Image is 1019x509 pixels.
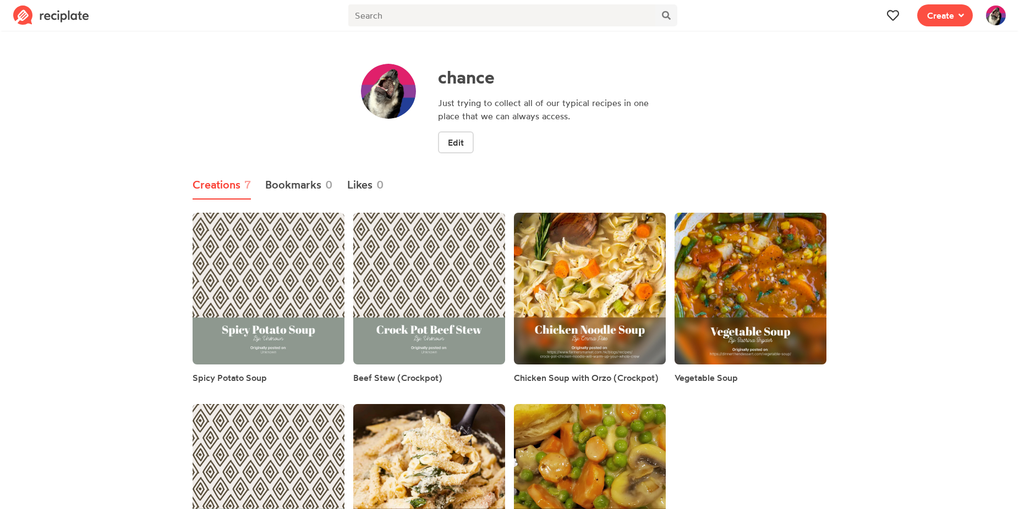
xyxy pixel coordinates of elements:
span: Beef Stew (Crockpot) [353,372,442,383]
a: Spicy Potato Soup [193,371,267,384]
a: Edit [438,131,474,153]
img: User's avatar [986,5,1006,25]
h1: chance [438,67,658,87]
span: Spicy Potato Soup [193,372,267,383]
button: Create [917,4,973,26]
img: User's avatar [361,64,416,119]
span: Vegetable Soup [675,372,738,383]
span: 0 [376,176,384,193]
a: Creations7 [193,171,251,200]
span: Chicken Soup with Orzo (Crockpot) [514,372,659,383]
span: 0 [325,176,333,193]
input: Search [348,4,655,26]
p: Just trying to collect all of our typical recipes in one place that we can always access. [438,96,658,123]
img: Reciplate [13,5,89,25]
a: Vegetable Soup [675,371,738,384]
a: Chicken Soup with Orzo (Crockpot) [514,371,659,384]
span: 7 [244,176,251,193]
a: Bookmarks0 [265,171,333,200]
a: Beef Stew (Crockpot) [353,371,442,384]
span: Create [927,9,954,22]
a: Likes0 [347,171,384,200]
